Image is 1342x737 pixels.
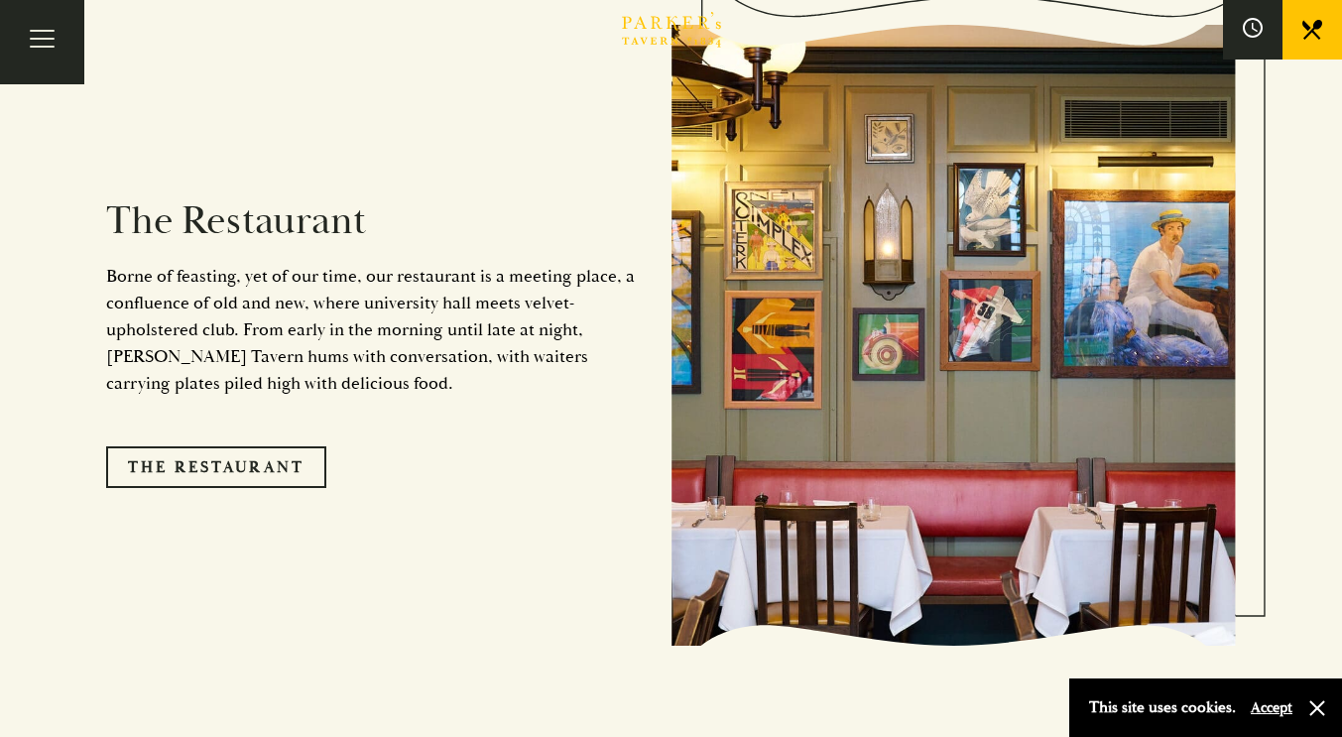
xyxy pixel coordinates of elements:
h2: The Restaurant [106,197,642,245]
p: Borne of feasting, yet of our time, our restaurant is a meeting place, a confluence of old and ne... [106,263,642,397]
button: Close and accept [1307,698,1327,718]
button: Accept [1251,698,1292,717]
a: The Restaurant [106,446,326,488]
p: This site uses cookies. [1089,693,1236,722]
